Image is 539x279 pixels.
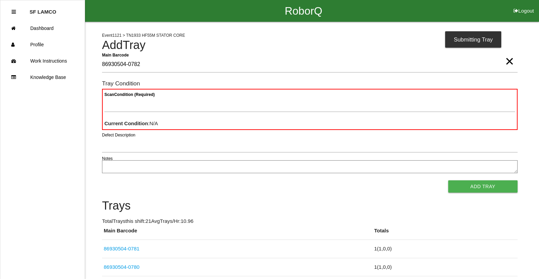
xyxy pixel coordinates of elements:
a: Work Instructions [0,53,85,69]
th: Main Barcode [102,227,372,240]
h4: Add Tray [102,39,518,52]
a: 86930504-0780 [104,264,139,270]
a: Profile [0,36,85,53]
span: : N/A [104,120,158,126]
b: Main Barcode [102,52,129,57]
a: Dashboard [0,20,85,36]
div: Submitting Tray [445,31,501,48]
p: SF LAMCO [30,4,56,15]
h6: Tray Condition [102,80,518,87]
b: Scan Condition (Required) [104,92,155,97]
p: Total Trays this shift: 21 Avg Trays /Hr: 10.96 [102,217,518,225]
input: Required [102,57,518,72]
label: Defect Description [102,132,135,138]
a: 86930504-0781 [104,246,139,251]
button: Add Tray [448,180,518,193]
span: Event 1121 > TN1933 HF55M STATOR CORE [102,33,185,38]
b: Current Condition [104,120,148,126]
span: Clear Input [505,48,514,61]
h4: Trays [102,199,518,212]
td: 1 ( 1 , 0 , 0 ) [372,258,517,276]
div: Close [12,4,16,20]
a: Knowledge Base [0,69,85,85]
td: 1 ( 1 , 0 , 0 ) [372,240,517,258]
label: Notes [102,155,113,162]
th: Totals [372,227,517,240]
